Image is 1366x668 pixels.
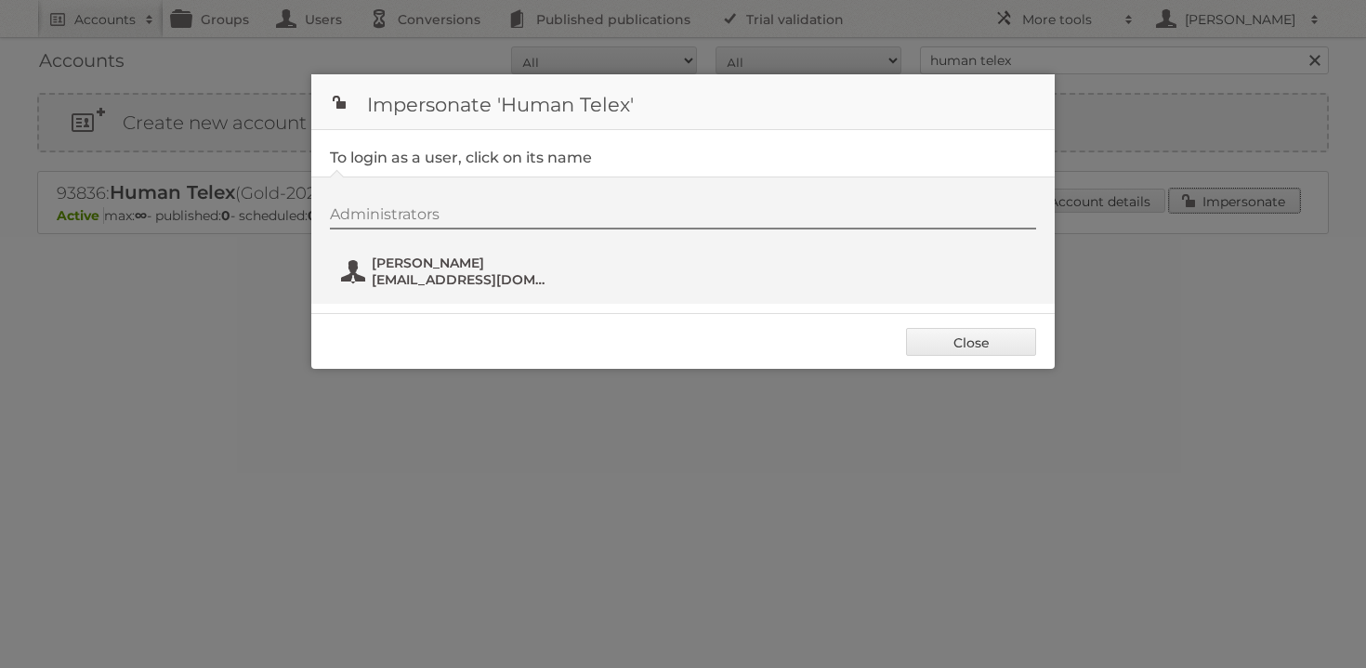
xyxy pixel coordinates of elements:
span: [EMAIL_ADDRESS][DOMAIN_NAME] [372,271,552,288]
div: Administrators [330,205,1036,229]
button: [PERSON_NAME] [EMAIL_ADDRESS][DOMAIN_NAME] [339,253,558,290]
h1: Impersonate 'Human Telex' [311,74,1055,130]
span: [PERSON_NAME] [372,255,552,271]
a: Close [906,328,1036,356]
legend: To login as a user, click on its name [330,149,592,166]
